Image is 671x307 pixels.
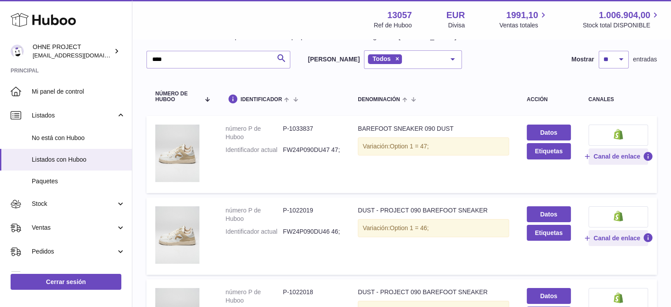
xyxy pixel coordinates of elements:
span: [EMAIL_ADDRESS][DOMAIN_NAME] [33,52,130,59]
dd: P-1022019 [283,206,340,223]
div: DUST - PROJECT 090 BAREFOOT SNEAKER [358,206,509,215]
label: [PERSON_NAME] [308,55,360,64]
dd: P-1022018 [283,288,340,305]
span: Uso [32,271,125,280]
span: denominación [358,97,400,102]
span: 1.006.904,00 [599,9,650,21]
span: Pedidos [32,247,116,256]
img: DUST - PROJECT 090 BAREFOOT SNEAKER [155,206,199,264]
span: Option 1 = 46; [390,224,428,231]
span: Option 1 = 47; [390,143,428,150]
span: Paquetes [32,177,125,186]
a: 1991,10 Ventas totales [499,9,548,30]
span: Ventas totales [499,21,548,30]
dd: FW24P090DU46 46; [283,227,340,236]
span: Stock [32,200,116,208]
img: shopify-small.png [614,211,623,221]
span: Stock total DISPONIBLE [583,21,660,30]
a: 1.006.904,00 Stock total DISPONIBLE [583,9,660,30]
span: Canal de enlace [593,234,640,242]
span: 1991,10 [506,9,538,21]
a: Datos [527,125,571,140]
span: entradas [633,55,657,64]
div: acción [527,97,571,102]
dt: Identificador actual [225,227,283,236]
div: Variación: [358,219,509,237]
span: Ventas [32,224,116,232]
img: internalAdmin-13057@internal.huboo.com [11,45,24,58]
span: Todos [372,55,390,62]
img: shopify-small.png [614,129,623,140]
span: Listados [32,111,116,120]
button: Canal de enlace [589,148,648,164]
strong: EUR [446,9,465,21]
div: Ref de Huboo [374,21,412,30]
span: No está con Huboo [32,134,125,142]
button: Canal de enlace [589,230,648,246]
dt: Identificador actual [225,146,283,154]
strong: 13057 [387,9,412,21]
div: Variación: [358,137,509,155]
dd: P-1033837 [283,125,340,141]
dt: número P de Huboo [225,206,283,223]
span: Listados con Huboo [32,155,125,164]
dd: FW24P090DU47 47; [283,146,340,154]
dt: número P de Huboo [225,125,283,141]
dt: número P de Huboo [225,288,283,305]
span: Canal de enlace [593,152,640,160]
a: Datos [527,206,571,222]
span: Mi panel de control [32,87,125,96]
div: DUST - PROJECT 090 BAREFOOT SNEAKER [358,288,509,296]
a: Cerrar sesión [11,274,121,290]
img: BAREFOOT SNEAKER 090 DUST [155,125,199,182]
a: Datos [527,288,571,304]
button: Etiquetas [527,225,571,241]
label: Mostrar [571,55,594,64]
div: canales [589,97,648,102]
div: Divisa [448,21,465,30]
span: número de Huboo [155,91,200,102]
div: BAREFOOT SNEAKER 090 DUST [358,125,509,133]
img: shopify-small.png [614,292,623,303]
div: OHNE PROJECT [33,43,112,60]
span: identificador [240,97,282,102]
button: Etiquetas [527,143,571,159]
